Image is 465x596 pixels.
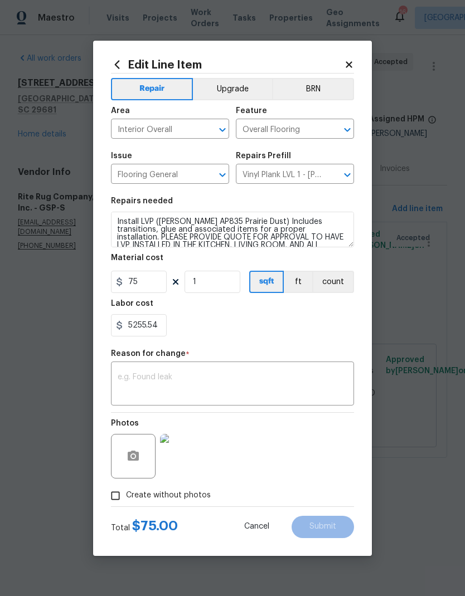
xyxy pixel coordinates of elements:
[312,271,354,293] button: count
[272,78,354,100] button: BRN
[236,107,267,115] h5: Feature
[111,254,163,262] h5: Material cost
[215,167,230,183] button: Open
[111,197,173,205] h5: Repairs needed
[309,522,336,531] span: Submit
[111,78,193,100] button: Repair
[193,78,273,100] button: Upgrade
[249,271,284,293] button: sqft
[340,167,355,183] button: Open
[215,122,230,138] button: Open
[111,520,178,534] div: Total
[111,350,186,358] h5: Reason for change
[284,271,312,293] button: ft
[236,152,291,160] h5: Repairs Prefill
[132,519,178,533] span: $ 75.00
[111,419,139,427] h5: Photos
[111,212,354,247] textarea: Install LVP ([PERSON_NAME] AP835 Prairie Dust) Includes transitions, glue and associated items fo...
[111,152,132,160] h5: Issue
[244,522,269,531] span: Cancel
[126,490,211,501] span: Create without photos
[292,516,354,538] button: Submit
[111,58,344,71] h2: Edit Line Item
[340,122,355,138] button: Open
[111,300,153,307] h5: Labor cost
[226,516,287,538] button: Cancel
[111,107,130,115] h5: Area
